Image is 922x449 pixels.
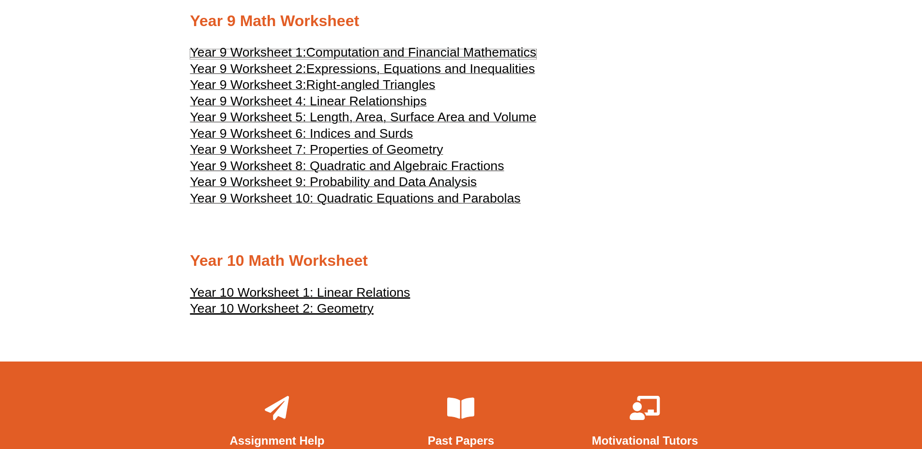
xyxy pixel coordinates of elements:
u: Year 10 Worksheet 2: Geometry [190,301,374,316]
span: Year 9 Worksheet 9: Probability and Data Analysis [190,174,477,189]
span: Year 9 Worksheet 3: [190,77,306,92]
a: Year 10 Worksheet 1: Linear Relations [190,290,410,299]
span: Year 9 Worksheet 1: [190,45,306,59]
b: Motivational Tutors [592,434,698,447]
span: Right-angled Triangles [306,77,436,92]
span: Year 9 Worksheet 10: Quadratic Equations and Parabolas [190,191,521,205]
a: Year 9 Worksheet 1:Computation and Financial Mathematics [190,49,537,59]
a: Year 9 Worksheet 8: Quadratic and Algebraic Fractions [190,163,504,173]
b: Assignment Help [229,434,324,447]
a: Year 9 Worksheet 6: Indices and Surds [190,130,413,140]
span: Expressions, Equations and Inequalities [306,61,535,76]
span: Computation and Financial Mathematics [306,45,537,59]
iframe: Chat Widget [761,340,922,449]
a: Year 9 Worksheet 9: Probability and Data Analysis [190,179,477,188]
b: Past Papers [428,434,494,447]
span: Year 9 Worksheet 5: Length, Area, Surface Area and Volume [190,110,537,124]
span: Year 9 Worksheet 4: Linear Relationships [190,94,427,108]
u: Year 10 Worksheet 1: Linear Relations [190,285,410,300]
span: Year 9 Worksheet 8: Quadratic and Algebraic Fractions [190,159,504,173]
h2: Year 10 Math Worksheet [190,251,732,271]
a: Year 10 Worksheet 2: Geometry [190,305,374,315]
span: Year 9 Worksheet 2: [190,61,306,76]
a: Year 9 Worksheet 7: Properties of Geometry [190,146,443,156]
a: Year 9 Worksheet 10: Quadratic Equations and Parabolas [190,195,521,205]
a: Year 9 Worksheet 2:Expressions, Equations and Inequalities [190,66,535,75]
span: Year 9 Worksheet 7: Properties of Geometry [190,142,443,157]
h2: Year 9 Math Worksheet [190,11,732,31]
a: Year 9 Worksheet 4: Linear Relationships [190,98,427,108]
a: Year 9 Worksheet 3:Right-angled Triangles [190,82,436,91]
span: Year 9 Worksheet 6: Indices and Surds [190,126,413,141]
a: Year 9 Worksheet 5: Length, Area, Surface Area and Volume [190,114,537,124]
